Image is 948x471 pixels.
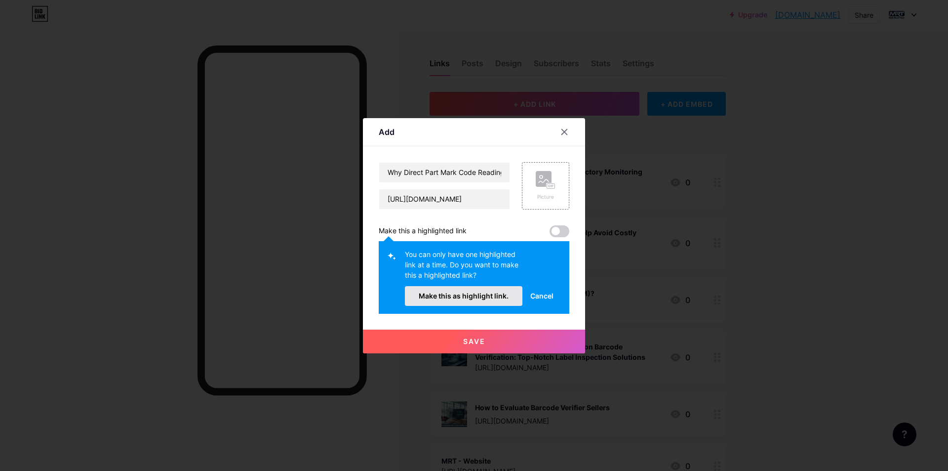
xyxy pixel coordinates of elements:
[536,193,555,201] div: Picture
[530,291,553,301] span: Cancel
[463,337,485,345] span: Save
[419,292,509,300] span: Make this as highlight link.
[379,225,467,237] div: Make this a highlighted link
[379,189,510,209] input: URL
[405,286,522,306] button: Make this as highlight link.
[363,330,585,353] button: Save
[522,286,561,306] button: Cancel
[405,249,522,286] div: You can only have one highlighted link at a time. Do you want to make this a highlighted link?
[379,126,395,138] div: Add
[379,163,510,182] input: Title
